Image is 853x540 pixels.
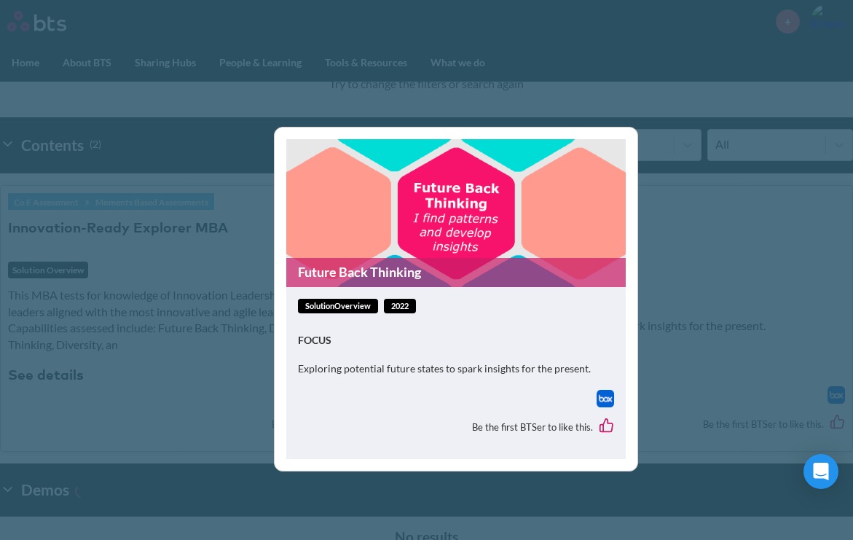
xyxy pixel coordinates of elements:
[298,361,614,376] p: Exploring potential future states to spark insights for the present.
[286,258,626,286] a: Future Back Thinking
[803,454,838,489] div: Open Intercom Messenger
[298,407,614,448] div: Be the first BTSer to like this.
[597,390,614,407] a: Download file from Box
[597,390,614,407] img: Box logo
[384,299,416,314] span: 2022
[298,334,331,346] strong: FOCUS
[298,299,378,314] span: solutionOverview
